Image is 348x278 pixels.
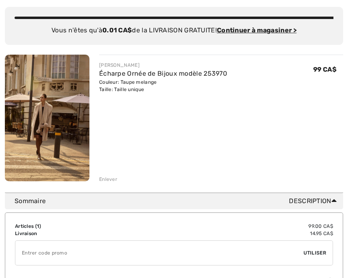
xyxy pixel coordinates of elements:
[102,26,132,34] strong: 0.01 CA$
[313,66,337,73] span: 99 CA$
[15,25,333,35] div: Vous n'êtes qu'à de la LIVRAISON GRATUITE!
[37,223,39,229] span: 1
[217,26,297,34] a: Continuer à magasiner >
[289,196,340,206] span: Description
[134,223,333,230] td: 99.00 CA$
[303,249,326,257] span: Utiliser
[99,62,227,69] div: [PERSON_NAME]
[99,176,117,183] div: Enlever
[15,230,134,237] td: Livraison
[134,230,333,237] td: 14.95 CA$
[15,196,340,206] div: Sommaire
[99,79,227,93] div: Couleur: Taupe melange Taille: Taille unique
[15,223,134,230] td: Articles ( )
[5,55,89,181] img: Écharpe Ornée de Bijoux modèle 253970
[15,241,303,265] input: Code promo
[99,70,227,77] a: Écharpe Ornée de Bijoux modèle 253970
